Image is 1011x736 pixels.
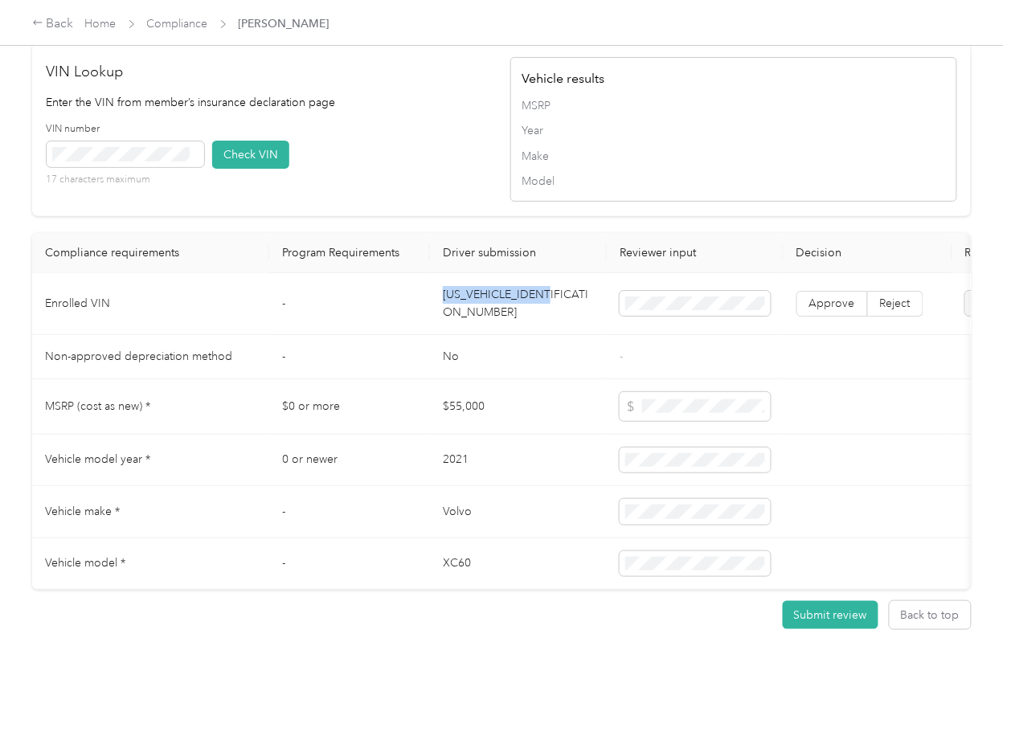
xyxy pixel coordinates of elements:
[607,233,784,273] th: Reviewer input
[522,97,945,114] span: MSRP
[45,452,150,466] span: Vehicle model year *
[620,350,623,363] span: -
[880,296,911,310] span: Reject
[47,122,204,137] label: VIN number
[45,350,232,363] span: Non-approved depreciation method
[809,296,855,310] span: Approve
[784,233,952,273] th: Decision
[430,486,607,538] td: Volvo
[522,69,945,88] h4: Vehicle results
[45,556,125,570] span: Vehicle model *
[269,273,430,335] td: -
[212,141,289,169] button: Check VIN
[147,17,208,31] a: Compliance
[269,379,430,435] td: $0 or more
[45,296,110,310] span: Enrolled VIN
[430,233,607,273] th: Driver submission
[430,335,607,379] td: No
[430,538,607,591] td: XC60
[45,399,150,413] span: MSRP (cost as new) *
[32,379,269,435] td: MSRP (cost as new) *
[32,486,269,538] td: Vehicle make *
[522,148,945,165] span: Make
[32,335,269,379] td: Non-approved depreciation method
[430,435,607,487] td: 2021
[47,173,204,187] p: 17 characters maximum
[522,122,945,139] span: Year
[32,273,269,335] td: Enrolled VIN
[32,233,269,273] th: Compliance requirements
[32,538,269,591] td: Vehicle model *
[47,94,493,111] p: Enter the VIN from member’s insurance declaration page
[430,379,607,435] td: $55,000
[522,173,945,190] span: Model
[783,601,878,629] button: Submit review
[269,538,430,591] td: -
[47,61,493,83] h2: VIN Lookup
[32,14,74,34] div: Back
[269,335,430,379] td: -
[890,601,971,629] button: Back to top
[45,505,120,518] span: Vehicle make *
[269,486,430,538] td: -
[85,17,117,31] a: Home
[32,435,269,487] td: Vehicle model year *
[239,15,329,32] span: [PERSON_NAME]
[269,233,430,273] th: Program Requirements
[430,273,607,335] td: [US_VEHICLE_IDENTIFICATION_NUMBER]
[921,646,1011,736] iframe: Everlance-gr Chat Button Frame
[269,435,430,487] td: 0 or newer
